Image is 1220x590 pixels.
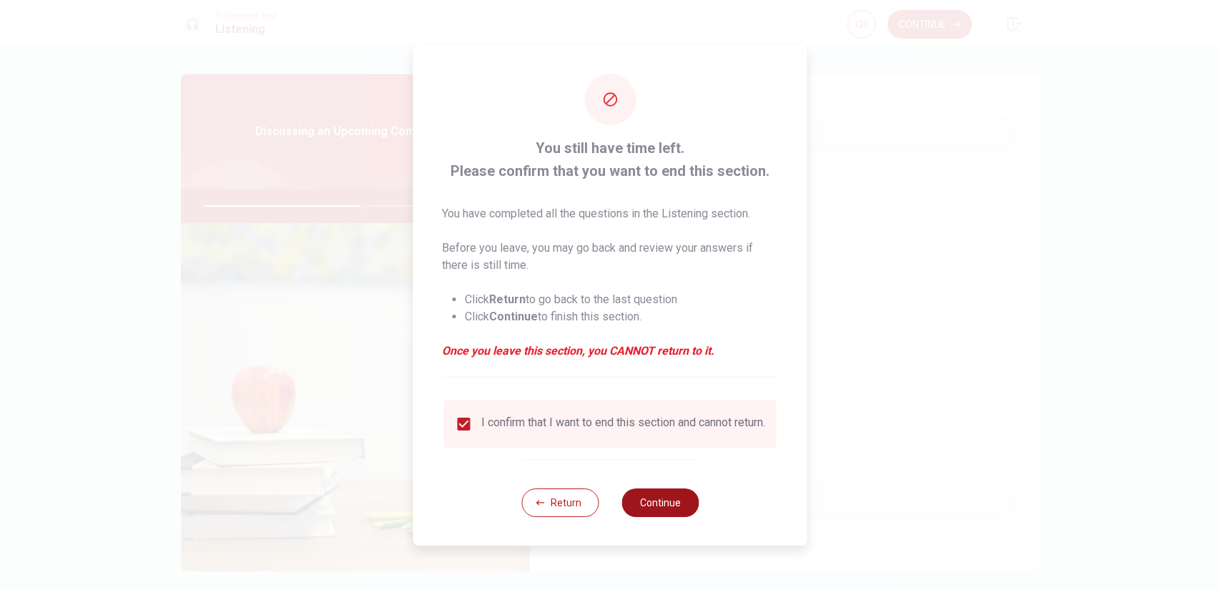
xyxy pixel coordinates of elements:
[465,291,779,308] li: Click to go back to the last question
[442,240,779,274] p: Before you leave, you may go back and review your answers if there is still time.
[521,488,599,517] button: Return
[442,137,779,182] span: You still have time left. Please confirm that you want to end this section.
[442,343,779,360] em: Once you leave this section, you CANNOT return to it.
[489,292,526,306] strong: Return
[621,488,699,517] button: Continue
[481,416,765,433] div: I confirm that I want to end this section and cannot return.
[465,308,779,325] li: Click to finish this section.
[442,205,779,222] p: You have completed all the questions in the Listening section.
[489,310,538,323] strong: Continue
